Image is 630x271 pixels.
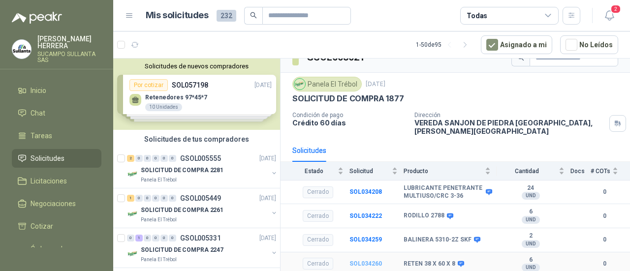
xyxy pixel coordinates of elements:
[31,243,92,265] span: Órdenes de Compra
[135,155,143,162] div: 0
[31,130,52,141] span: Tareas
[152,155,159,162] div: 0
[127,248,139,260] img: Company Logo
[127,192,278,224] a: 1 0 0 0 0 0 GSOL005449[DATE] Company LogoSOLICITUD DE COMPRA 2261Panela El Trébol
[292,112,407,119] p: Condición de pago
[497,256,565,264] b: 6
[497,184,565,192] b: 24
[250,12,257,19] span: search
[127,168,139,180] img: Company Logo
[12,104,101,122] a: Chat
[303,210,333,222] div: Cerrado
[591,259,618,269] b: 0
[144,155,151,162] div: 0
[144,195,151,202] div: 0
[497,162,570,180] th: Cantidad
[366,80,385,89] p: [DATE]
[127,152,278,184] a: 2 0 0 0 0 0 GSOL005555[DATE] Company LogoSOLICITUD DE COMPRA 2281Panela El Trébol
[169,195,176,202] div: 0
[497,168,557,175] span: Cantidad
[152,195,159,202] div: 0
[127,208,139,220] img: Company Logo
[259,234,276,243] p: [DATE]
[404,168,483,175] span: Producto
[522,216,540,224] div: UND
[404,236,472,244] b: BALINERA 5310-2Z SKF
[127,155,134,162] div: 2
[591,168,610,175] span: # COTs
[467,10,487,21] div: Todas
[160,155,168,162] div: 0
[31,176,67,186] span: Licitaciones
[404,184,483,200] b: LUBRICANTE PENETRANTE MULTIUSO/CRC 3-36
[591,235,618,244] b: 0
[591,187,618,197] b: 0
[591,162,630,180] th: # COTs
[37,35,101,49] p: [PERSON_NAME] HERRERA
[146,8,209,23] h1: Mis solicitudes
[169,155,176,162] div: 0
[180,195,221,202] p: GSOL005449
[522,240,540,248] div: UND
[169,235,176,241] div: 0
[404,162,497,180] th: Producto
[610,4,621,14] span: 2
[292,145,326,156] div: Solicitudes
[160,235,168,241] div: 0
[152,235,159,241] div: 0
[12,40,31,59] img: Company Logo
[497,208,565,216] b: 6
[281,162,349,180] th: Estado
[160,195,168,202] div: 0
[349,162,404,180] th: Solicitud
[180,235,221,241] p: GSOL005331
[292,93,404,104] p: SOLICITUD DE COMPRA 1877
[560,35,618,54] button: No Leídos
[349,212,382,219] a: SOL034222
[12,149,101,168] a: Solicitudes
[349,188,382,195] a: SOL034208
[117,62,276,70] button: Solicitudes de nuevos compradores
[404,260,455,268] b: RETEN 38 X 60 X 8
[127,232,278,264] a: 0 1 0 0 0 0 GSOL005331[DATE] Company LogoSOLICITUD DE COMPRA 2247Panela El Trébol
[31,108,45,119] span: Chat
[127,195,134,202] div: 1
[12,126,101,145] a: Tareas
[144,235,151,241] div: 0
[141,245,223,255] p: SOLICITUD DE COMPRA 2247
[259,194,276,203] p: [DATE]
[497,232,565,240] b: 2
[570,162,591,180] th: Docs
[141,216,177,224] p: Panela El Trébol
[113,130,280,149] div: Solicitudes de tus compradores
[292,77,362,91] div: Panela El Trébol
[31,198,76,209] span: Negociaciones
[31,221,53,232] span: Cotizar
[303,258,333,270] div: Cerrado
[349,168,390,175] span: Solicitud
[349,236,382,243] a: SOL034259
[31,153,64,164] span: Solicitudes
[404,212,444,220] b: RODILLO 2788
[294,79,305,90] img: Company Logo
[349,260,382,267] a: SOL034260
[600,7,618,25] button: 2
[292,119,407,127] p: Crédito 60 días
[12,172,101,190] a: Licitaciones
[12,240,101,269] a: Órdenes de Compra
[127,235,134,241] div: 0
[292,168,336,175] span: Estado
[135,195,143,202] div: 0
[414,112,605,119] p: Dirección
[141,206,223,215] p: SOLICITUD DE COMPRA 2261
[12,81,101,100] a: Inicio
[481,35,552,54] button: Asignado a mi
[141,176,177,184] p: Panela El Trébol
[303,234,333,246] div: Cerrado
[12,12,62,24] img: Logo peakr
[217,10,236,22] span: 232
